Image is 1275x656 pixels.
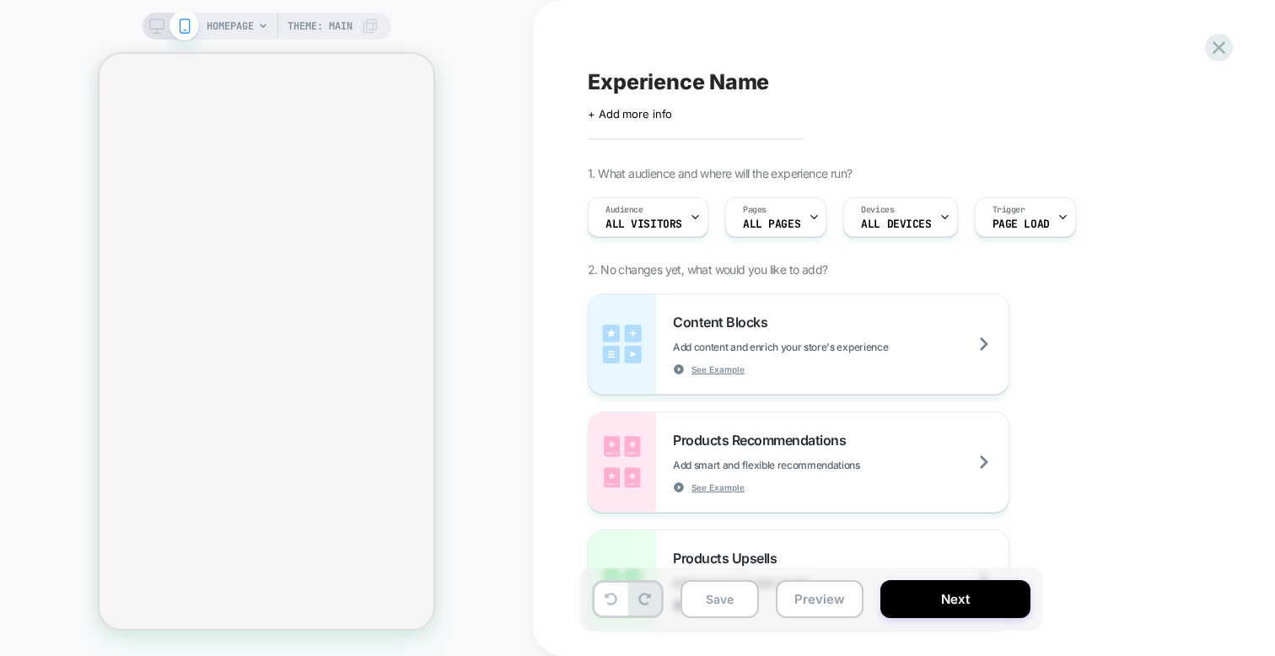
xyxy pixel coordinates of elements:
[673,314,776,331] span: Content Blocks
[588,166,852,180] span: 1. What audience and where will the experience run?
[691,481,745,493] span: See Example
[207,13,254,40] span: HOMEPAGE
[673,550,785,567] span: Products Upsells
[588,262,827,277] span: 2. No changes yet, what would you like to add?
[993,218,1050,230] span: Page Load
[861,204,894,216] span: Devices
[776,580,863,618] button: Preview
[673,459,944,471] span: Add smart and flexible recommendations
[605,204,643,216] span: Audience
[588,69,769,94] span: Experience Name
[673,341,972,353] span: Add content and enrich your store's experience
[993,204,1025,216] span: Trigger
[743,218,800,230] span: ALL PAGES
[691,363,745,375] span: See Example
[743,204,767,216] span: Pages
[288,13,352,40] span: Theme: MAIN
[681,580,759,618] button: Save
[673,432,854,449] span: Products Recommendations
[861,218,931,230] span: ALL DEVICES
[880,580,1030,618] button: Next
[605,218,682,230] span: All Visitors
[588,107,672,121] span: + Add more info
